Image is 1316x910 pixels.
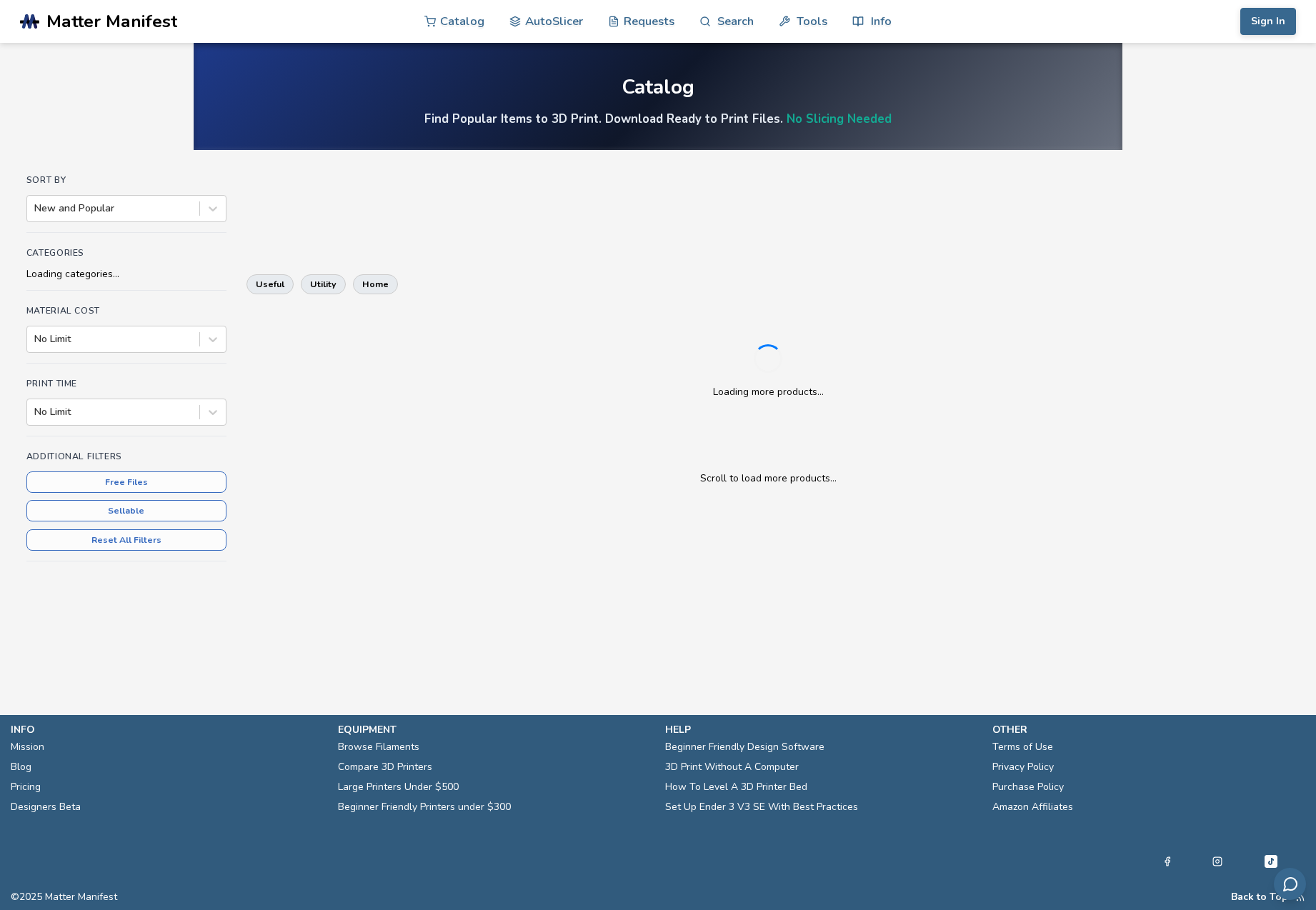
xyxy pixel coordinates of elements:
a: Privacy Policy [992,757,1054,777]
h4: Material Cost [26,306,226,316]
p: Scroll to load more products... [261,471,1275,486]
a: Set Up Ender 3 V3 SE With Best Practices [665,797,858,817]
h4: Categories [26,248,226,258]
a: Large Printers Under $500 [338,777,459,797]
a: Pricing [11,777,41,797]
p: other [992,722,1305,737]
a: Compare 3D Printers [338,757,432,777]
p: equipment [338,722,651,737]
button: Back to Top [1231,891,1288,903]
a: Designers Beta [11,797,81,817]
div: Catalog [622,76,694,99]
button: Free Files [26,471,226,493]
h4: Additional Filters [26,451,226,461]
a: Amazon Affiliates [992,797,1073,817]
button: home [353,274,398,294]
input: New and Popular [34,203,37,214]
a: 3D Print Without A Computer [665,757,799,777]
input: No Limit [34,406,37,418]
a: No Slicing Needed [787,111,892,127]
a: Mission [11,737,44,757]
a: Instagram [1212,853,1222,870]
a: How To Level A 3D Printer Bed [665,777,807,797]
h4: Sort By [26,175,226,185]
a: Tiktok [1262,853,1280,870]
button: Sellable [26,500,226,521]
a: Browse Filaments [338,737,419,757]
button: Sign In [1240,8,1296,35]
p: info [11,722,324,737]
a: Beginner Friendly Design Software [665,737,824,757]
a: Beginner Friendly Printers under $300 [338,797,511,817]
button: Reset All Filters [26,529,226,551]
a: Facebook [1162,853,1172,870]
a: Blog [11,757,31,777]
button: utility [301,274,346,294]
p: help [665,722,978,737]
input: No Limit [34,334,37,345]
a: Terms of Use [992,737,1053,757]
span: Matter Manifest [46,11,177,31]
p: Loading more products... [713,384,824,399]
h4: Print Time [26,379,226,389]
a: RSS Feed [1295,891,1305,903]
button: useful [246,274,294,294]
button: Send feedback via email [1274,868,1306,900]
a: Purchase Policy [992,777,1064,797]
span: © 2025 Matter Manifest [11,891,117,903]
div: Loading categories... [26,269,226,280]
h4: Find Popular Items to 3D Print. Download Ready to Print Files. [424,111,892,127]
